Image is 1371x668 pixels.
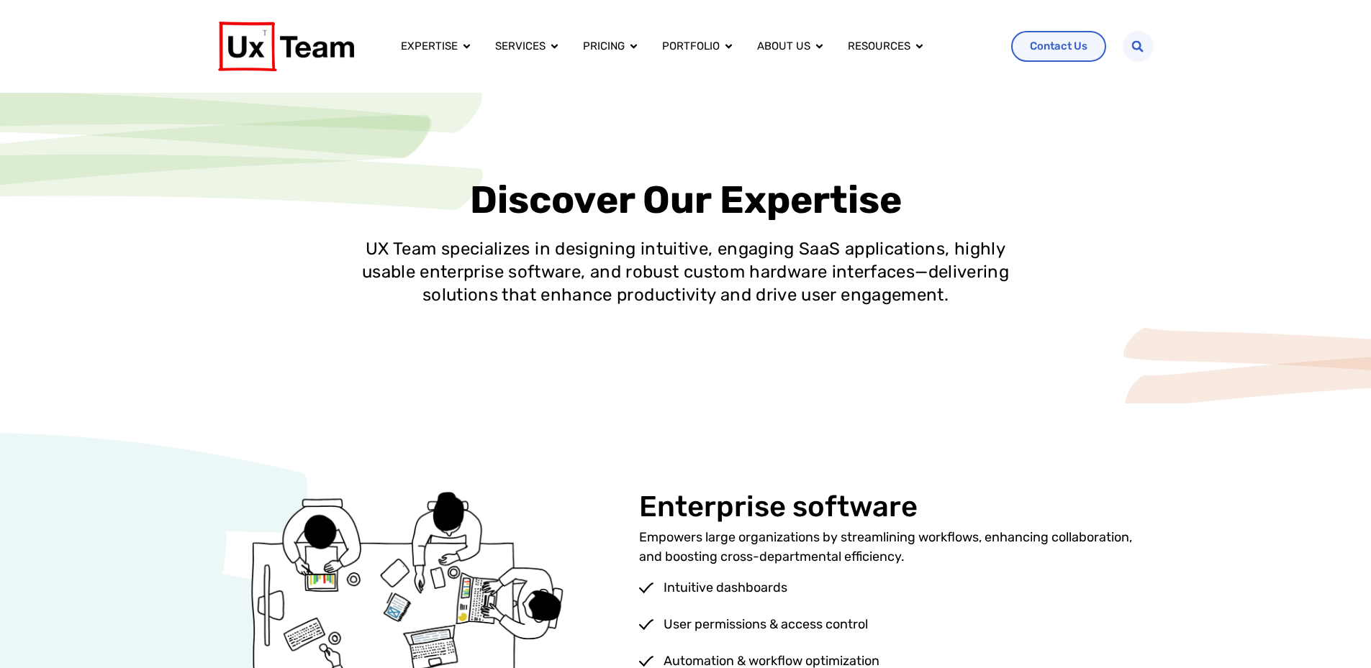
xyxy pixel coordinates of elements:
span: Discover Our [470,177,712,222]
div: Search [1123,31,1154,62]
a: Services [495,38,546,55]
a: Pricing [583,38,625,55]
nav: Menu [389,32,1000,60]
div: Menu Toggle [389,32,1000,60]
span: Contact Us [1030,41,1087,52]
span: User permissions & access control [660,615,868,634]
h2: Enterprise software [639,490,918,523]
p: UX Team specializes in designing intuitive, engaging SaaS applications, highly usable enterprise ... [362,237,1010,306]
a: About us [757,38,810,55]
div: Empowers large organizations by streamlining workflows, enhancing collaboration, and boosting cro... [639,528,1154,567]
span: Expertise [720,185,902,214]
img: UX Team Logo [218,22,354,71]
a: Contact Us [1011,31,1106,62]
a: Portfolio [662,38,720,55]
a: Expertise [401,38,458,55]
span: Intuitive dashboards [660,578,787,598]
a: Resources [848,38,910,55]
